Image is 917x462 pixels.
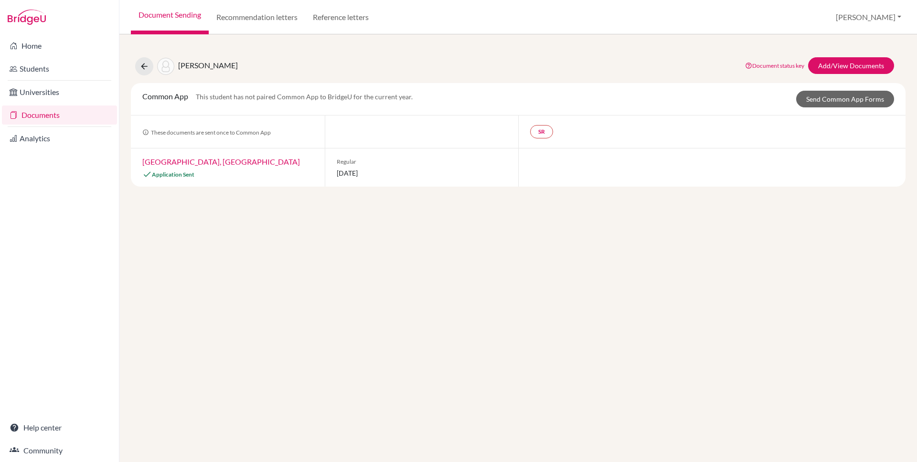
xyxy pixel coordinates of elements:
[2,418,117,437] a: Help center
[745,62,804,69] a: Document status key
[2,59,117,78] a: Students
[2,105,117,125] a: Documents
[2,83,117,102] a: Universities
[196,93,413,101] span: This student has not paired Common App to BridgeU for the current year.
[530,125,553,138] a: SR
[142,92,188,101] span: Common App
[832,8,906,26] button: [PERSON_NAME]
[8,10,46,25] img: Bridge-U
[142,157,300,166] a: [GEOGRAPHIC_DATA], [GEOGRAPHIC_DATA]
[796,91,894,107] a: Send Common App Forms
[2,441,117,460] a: Community
[178,61,238,70] span: [PERSON_NAME]
[142,129,271,136] span: These documents are sent once to Common App
[337,168,507,178] span: [DATE]
[152,171,194,178] span: Application Sent
[2,36,117,55] a: Home
[808,57,894,74] a: Add/View Documents
[2,129,117,148] a: Analytics
[337,157,507,166] span: Regular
